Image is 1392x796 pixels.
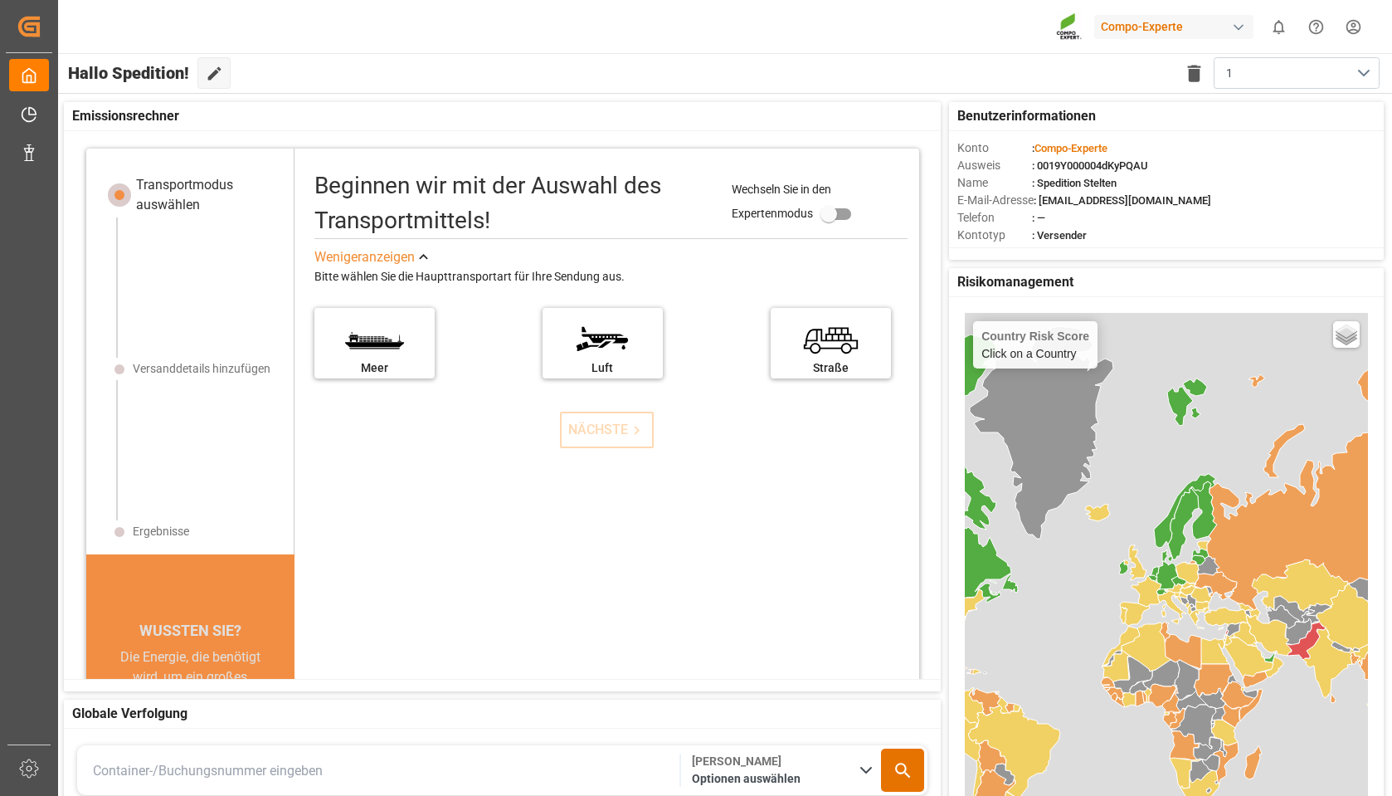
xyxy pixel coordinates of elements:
[1214,57,1380,89] button: Menü öffnen
[1034,194,1211,207] font: : [EMAIL_ADDRESS][DOMAIN_NAME]
[68,63,189,83] font: Hallo Spedition!
[1094,11,1260,42] button: Compo-Experte
[1297,8,1335,46] button: Hilfecenter
[1333,321,1360,348] a: Layers
[1032,159,1148,172] font: : 0019Y000004dKyPQAU
[314,249,362,265] font: Weniger
[133,525,189,538] font: Ergebnisse
[72,706,187,721] font: Globale Verfolgung
[1226,66,1233,80] font: 1
[1101,20,1183,33] font: Compo-Experte
[139,622,241,639] font: WUSSTEN SIE?
[692,754,781,768] font: [PERSON_NAME]
[686,750,876,791] button: Menü öffnen
[957,141,989,154] font: Konto
[1032,229,1087,242] font: : Versender
[568,422,628,437] font: NÄCHSTE
[692,772,801,785] font: Optionen auswählen
[1032,142,1034,154] font: :
[136,177,233,212] font: Transportmodus auswählen
[72,108,179,124] font: Emissionsrechner
[314,270,625,283] font: Bitte wählen Sie die Haupttransportart für Ihre Sendung aus.
[560,412,654,448] button: NÄCHSTE
[957,211,995,224] font: Telefon
[957,108,1096,124] font: Benutzerinformationen
[957,176,988,189] font: Name
[957,228,1005,242] font: Kontotyp
[957,193,1034,207] font: E-Mail-Adresse
[362,249,415,265] font: anzeigen
[813,361,849,374] font: Straße
[314,172,661,234] font: Beginnen wir mit der Auswahl des Transportmittels!
[361,361,388,374] font: Meer
[981,330,1089,360] div: Click on a Country
[80,750,674,791] input: Container-/Buchungsnummer eingeben
[1056,12,1083,42] img: Screenshot%202023-09-29%20at%2010.02.21.png_1712312052.png
[1034,142,1107,154] font: Compo-Experte
[133,362,270,375] font: Versanddetails hinzufügen
[314,168,715,238] div: Beginnen wir mit der Auswahl des Transportmittels!
[957,159,1000,172] font: Ausweis
[1032,212,1045,224] font: : —
[957,274,1073,290] font: Risikomanagement
[981,330,1089,343] h4: Country Risk Score
[1032,177,1117,189] font: : Spedition Stelten
[732,183,831,220] font: Wechseln Sie in den Expertenmodus
[1260,8,1297,46] button: zeige 0 neue Benachrichtigungen
[591,361,613,374] font: Luft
